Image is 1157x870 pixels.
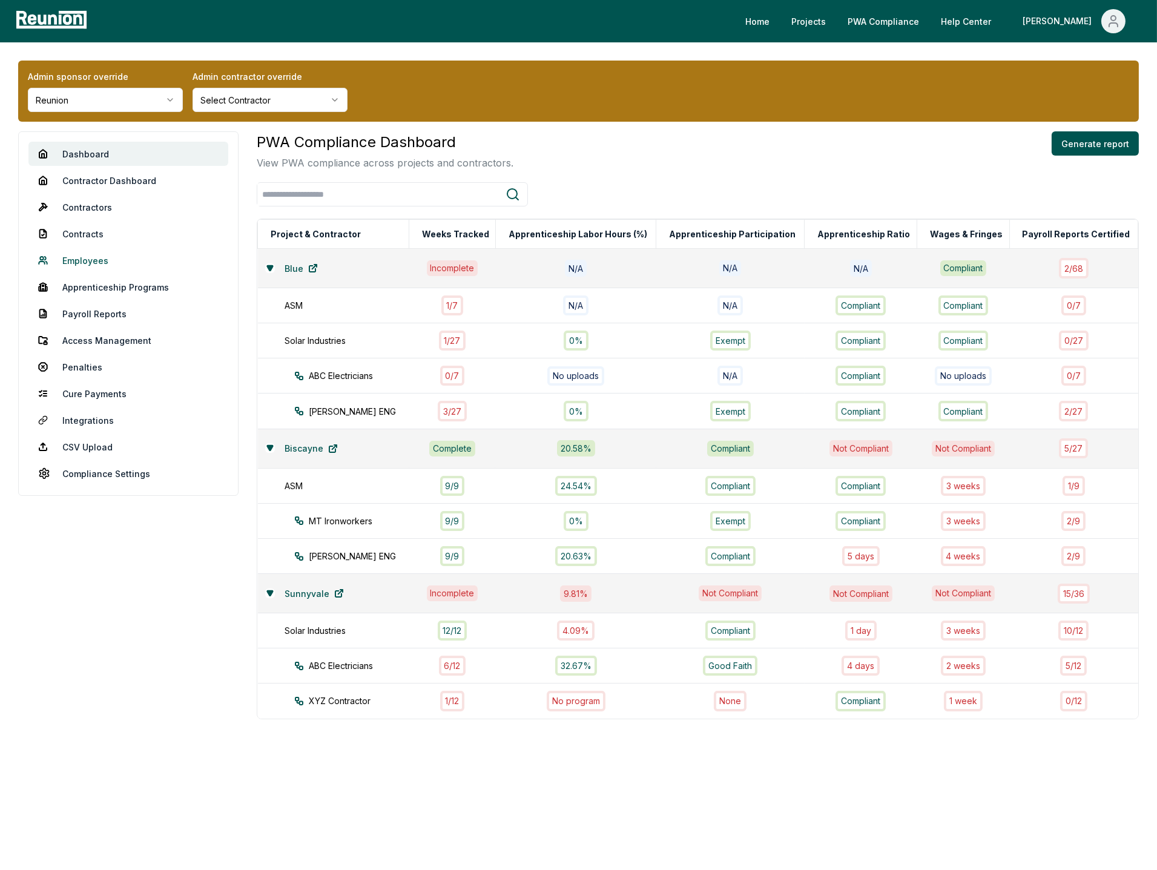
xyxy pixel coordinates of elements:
div: ABC Electricians [294,659,431,672]
div: No program [547,691,605,711]
div: 0 / 7 [1061,366,1086,386]
a: Help Center [931,9,1001,33]
div: Exempt [710,511,751,531]
div: Compliant [938,401,989,421]
div: 1 day [845,621,877,641]
div: 4 days [842,656,880,676]
div: Complete [429,441,475,456]
div: Solar Industries [285,624,421,637]
div: N/A [717,295,743,315]
div: Compliant [836,401,886,421]
div: 2 / 68 [1059,258,1089,278]
div: N/A [717,366,743,386]
a: Sunnyvale [275,581,354,605]
a: Payroll Reports [28,302,228,326]
div: 20.58 % [557,440,595,456]
div: 1 week [944,691,983,711]
div: 1 / 9 [1063,476,1085,496]
div: 15 / 36 [1058,584,1090,604]
button: [PERSON_NAME] [1013,9,1135,33]
div: MT Ironworkers [294,515,431,527]
div: Exempt [710,401,751,421]
a: Integrations [28,408,228,432]
button: Project & Contractor [268,222,363,246]
div: [PERSON_NAME] [1023,9,1096,33]
div: Not Compliant [829,440,892,456]
label: Admin contractor override [193,70,348,83]
button: Payroll Reports Certified [1020,222,1133,246]
div: Compliant [836,511,886,531]
nav: Main [736,9,1145,33]
div: 0 / 7 [1061,295,1086,315]
div: Not Compliant [699,585,762,601]
div: 3 / 27 [438,401,467,421]
div: ASM [285,479,421,492]
div: Not Compliant [932,585,995,601]
div: 9 / 9 [440,511,465,531]
a: Blue [275,256,328,280]
div: N/A [850,260,872,276]
div: Compliant [836,476,886,496]
div: 2 / 9 [1061,546,1086,566]
div: 1 / 12 [440,691,465,711]
div: 3 week s [941,476,986,496]
div: Compliant [836,331,886,351]
div: 12 / 12 [438,621,467,641]
div: Incomplete [427,260,478,276]
a: Contracts [28,222,228,246]
button: Generate report [1052,131,1139,156]
a: Employees [28,248,228,272]
div: Compliant [836,691,886,711]
h3: PWA Compliance Dashboard [257,131,513,153]
div: 0% [564,401,588,421]
div: 24.54% [555,476,597,496]
div: 9.81 % [560,585,592,602]
div: XYZ Contractor [294,694,431,707]
div: 9 / 9 [440,546,465,566]
a: Contractor Dashboard [28,168,228,193]
div: No uploads [547,366,604,386]
div: 1 / 7 [441,295,464,315]
button: Apprenticeship Ratio [815,222,912,246]
a: Compliance Settings [28,461,228,486]
a: Projects [782,9,836,33]
div: 10 / 12 [1058,621,1089,641]
div: 2 / 9 [1061,511,1086,531]
div: Good Faith [703,656,757,676]
div: Compliant [705,546,756,566]
div: 4 week s [941,546,986,566]
div: 0% [564,511,588,531]
button: Wages & Fringes [928,222,1005,246]
div: N/A [719,260,741,276]
div: ASM [285,299,421,312]
div: N/A [563,295,588,315]
div: 0 / 7 [440,366,465,386]
a: Access Management [28,328,228,352]
div: Incomplete [427,585,478,601]
div: 20.63% [555,546,597,566]
div: 0 / 27 [1059,331,1089,351]
a: PWA Compliance [838,9,929,33]
div: N/A [565,260,587,276]
div: [PERSON_NAME] ENG [294,405,431,418]
div: Compliant [707,441,754,456]
div: 5 days [842,546,880,566]
a: Contractors [28,195,228,219]
div: Compliant [938,295,989,315]
label: Admin sponsor override [28,70,183,83]
a: Dashboard [28,142,228,166]
div: 2 / 27 [1059,401,1088,421]
div: 1 / 27 [439,331,466,351]
div: Compliant [940,260,987,276]
div: Compliant [705,476,756,496]
div: None [714,691,747,711]
div: 0 / 12 [1060,691,1087,711]
div: 3 week s [941,511,986,531]
a: Apprenticeship Programs [28,275,228,299]
div: Compliant [705,621,756,641]
a: CSV Upload [28,435,228,459]
div: No uploads [935,366,992,386]
div: Solar Industries [285,334,421,347]
div: 0% [564,331,588,351]
p: View PWA compliance across projects and contractors. [257,156,513,170]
